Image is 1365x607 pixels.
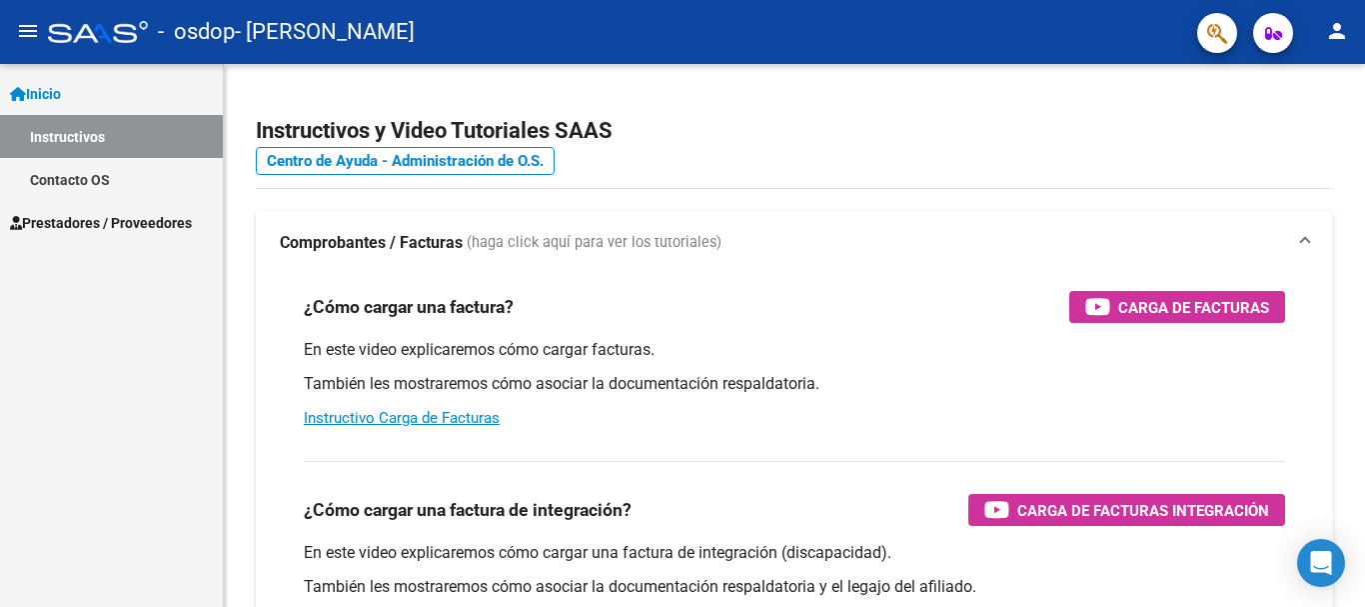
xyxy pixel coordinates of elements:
h2: Instructivos y Video Tutoriales SAAS [256,112,1333,150]
h3: ¿Cómo cargar una factura de integración? [304,496,632,524]
span: Carga de Facturas Integración [1017,498,1269,523]
div: Open Intercom Messenger [1297,539,1345,587]
h3: ¿Cómo cargar una factura? [304,293,514,321]
mat-expansion-panel-header: Comprobantes / Facturas (haga click aquí para ver los tutoriales) [256,211,1333,275]
strong: Comprobantes / Facturas [280,232,463,254]
p: También les mostraremos cómo asociar la documentación respaldatoria. [304,373,1285,395]
a: Centro de Ayuda - Administración de O.S. [256,147,555,175]
span: Carga de Facturas [1118,295,1269,320]
span: (haga click aquí para ver los tutoriales) [467,232,721,254]
span: - [PERSON_NAME] [235,10,415,54]
button: Carga de Facturas [1069,291,1285,323]
p: También les mostraremos cómo asociar la documentación respaldatoria y el legajo del afiliado. [304,576,1285,598]
a: Instructivo Carga de Facturas [304,409,500,427]
p: En este video explicaremos cómo cargar facturas. [304,339,1285,361]
span: Inicio [10,83,61,105]
mat-icon: person [1325,19,1349,43]
span: - osdop [158,10,235,54]
span: Prestadores / Proveedores [10,212,192,234]
mat-icon: menu [16,19,40,43]
p: En este video explicaremos cómo cargar una factura de integración (discapacidad). [304,542,1285,564]
button: Carga de Facturas Integración [968,494,1285,526]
